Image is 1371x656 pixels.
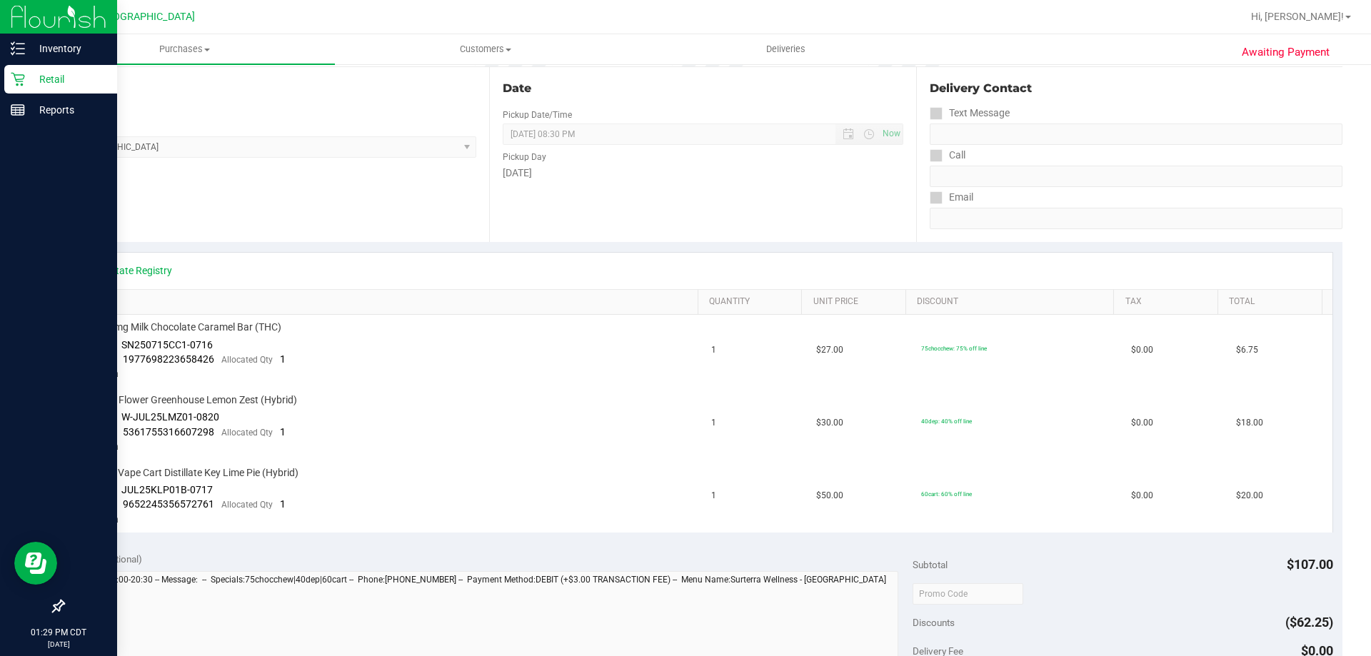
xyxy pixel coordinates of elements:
[1131,416,1153,430] span: $0.00
[280,426,286,438] span: 1
[930,103,1010,123] label: Text Message
[34,34,335,64] a: Purchases
[930,80,1342,97] div: Delivery Contact
[1131,343,1153,357] span: $0.00
[503,166,903,181] div: [DATE]
[1236,489,1263,503] span: $20.00
[11,103,25,117] inline-svg: Reports
[1242,44,1330,61] span: Awaiting Payment
[121,484,213,495] span: JUL25KLP01B-0717
[503,151,546,163] label: Pickup Day
[280,498,286,510] span: 1
[84,296,692,308] a: SKU
[921,490,972,498] span: 60cart: 60% off line
[816,343,843,357] span: $27.00
[921,345,987,352] span: 75chocchew: 75% off line
[221,428,273,438] span: Allocated Qty
[917,296,1108,308] a: Discount
[123,498,214,510] span: 9652245356572761
[336,43,635,56] span: Customers
[11,72,25,86] inline-svg: Retail
[930,145,965,166] label: Call
[1287,557,1333,572] span: $107.00
[25,71,111,88] p: Retail
[25,101,111,118] p: Reports
[711,343,716,357] span: 1
[913,610,955,635] span: Discounts
[82,466,298,480] span: FT 0.5g Vape Cart Distillate Key Lime Pie (Hybrid)
[816,489,843,503] span: $50.00
[14,542,57,585] iframe: Resource center
[86,263,172,278] a: View State Registry
[121,411,219,423] span: W-JUL25LMZ01-0820
[711,416,716,430] span: 1
[711,489,716,503] span: 1
[34,43,335,56] span: Purchases
[747,43,825,56] span: Deliveries
[221,355,273,365] span: Allocated Qty
[123,426,214,438] span: 5361755316607298
[97,11,195,23] span: [GEOGRAPHIC_DATA]
[913,583,1023,605] input: Promo Code
[921,418,972,425] span: 40dep: 40% off line
[930,166,1342,187] input: Format: (999) 999-9999
[930,187,973,208] label: Email
[1236,416,1263,430] span: $18.00
[6,626,111,639] p: 01:29 PM CDT
[1285,615,1333,630] span: ($62.25)
[816,416,843,430] span: $30.00
[503,80,903,97] div: Date
[813,296,900,308] a: Unit Price
[913,559,948,570] span: Subtotal
[63,80,476,97] div: Location
[1251,11,1344,22] span: Hi, [PERSON_NAME]!
[121,339,213,350] span: SN250715CC1-0716
[1131,489,1153,503] span: $0.00
[221,500,273,510] span: Allocated Qty
[280,353,286,365] span: 1
[1125,296,1212,308] a: Tax
[82,393,297,407] span: FD 3.5g Flower Greenhouse Lemon Zest (Hybrid)
[636,34,936,64] a: Deliveries
[930,123,1342,145] input: Format: (999) 999-9999
[82,321,281,334] span: HT 100mg Milk Chocolate Caramel Bar (THC)
[123,353,214,365] span: 1977698223658426
[11,41,25,56] inline-svg: Inventory
[1236,343,1258,357] span: $6.75
[6,639,111,650] p: [DATE]
[1229,296,1316,308] a: Total
[335,34,636,64] a: Customers
[503,109,572,121] label: Pickup Date/Time
[709,296,796,308] a: Quantity
[25,40,111,57] p: Inventory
